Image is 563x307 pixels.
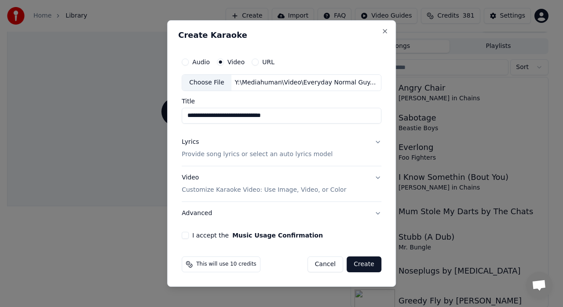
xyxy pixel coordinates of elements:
div: Lyrics [182,138,199,146]
p: Customize Karaoke Video: Use Image, Video, or Color [182,186,346,194]
label: URL [262,59,274,65]
button: Advanced [182,202,381,225]
button: I accept the [232,232,323,238]
label: I accept the [192,232,323,238]
p: Provide song lyrics or select an auto lyrics model [182,150,333,159]
label: Video [227,59,245,65]
label: Title [182,98,381,104]
button: VideoCustomize Karaoke Video: Use Image, Video, or Color [182,166,381,201]
div: Y:\Mediahuman\Video\Everyday Normal Guy.mp4 [231,78,381,87]
button: LyricsProvide song lyrics or select an auto lyrics model [182,131,381,166]
button: Cancel [307,256,343,272]
span: This will use 10 credits [196,261,256,268]
button: Create [347,256,381,272]
div: Video [182,173,346,194]
h2: Create Karaoke [178,31,385,39]
label: Audio [192,59,210,65]
div: Choose File [182,75,231,91]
